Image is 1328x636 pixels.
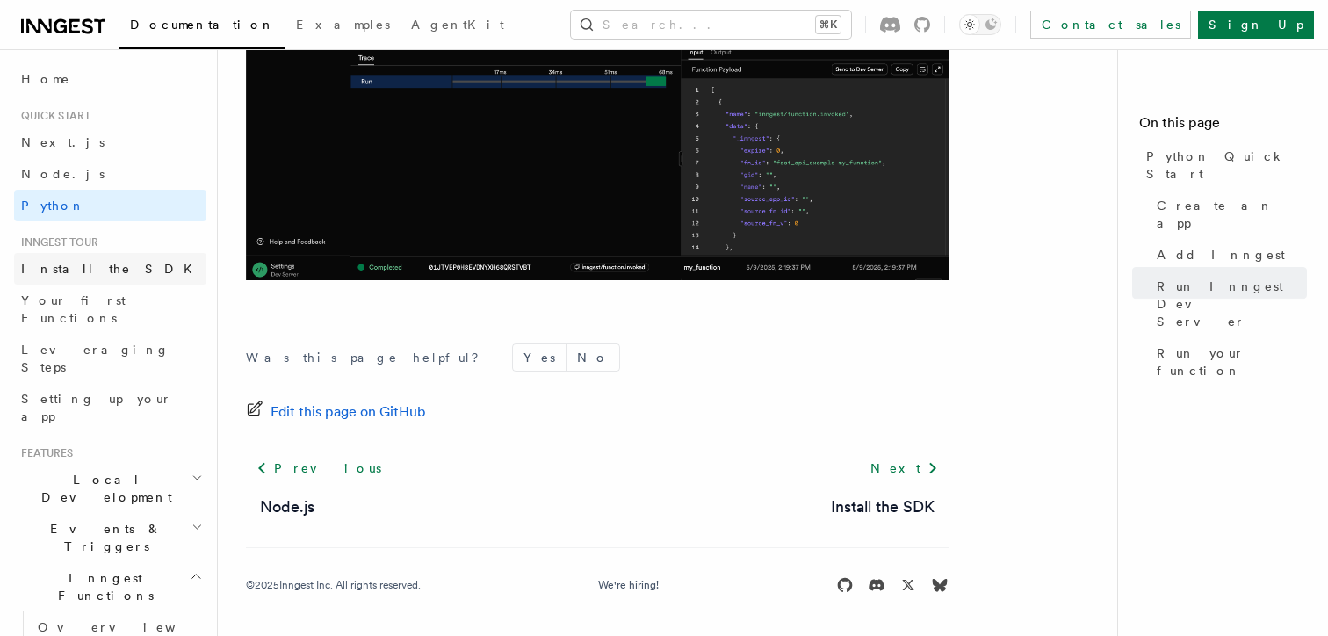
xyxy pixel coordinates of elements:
span: Run Inngest Dev Server [1157,278,1307,330]
a: Leveraging Steps [14,334,206,383]
a: Node.js [14,158,206,190]
a: Documentation [119,5,285,49]
a: Node.js [260,495,314,519]
span: Node.js [21,167,105,181]
a: Create an app [1150,190,1307,239]
button: Local Development [14,464,206,513]
button: No [567,344,619,371]
a: Edit this page on GitHub [246,400,426,424]
span: Python Quick Start [1146,148,1307,183]
span: Local Development [14,471,191,506]
span: Events & Triggers [14,520,191,555]
span: Leveraging Steps [21,343,170,374]
a: Setting up your app [14,383,206,432]
a: Add Inngest [1150,239,1307,271]
a: Python Quick Start [1139,141,1307,190]
span: Next.js [21,135,105,149]
a: Previous [246,452,391,484]
a: Run Inngest Dev Server [1150,271,1307,337]
p: Was this page helpful? [246,349,491,366]
span: Add Inngest [1157,246,1285,264]
a: Sign Up [1198,11,1314,39]
span: Overview [38,620,219,634]
span: Inngest tour [14,235,98,249]
a: Next.js [14,126,206,158]
a: Contact sales [1030,11,1191,39]
button: Toggle dark mode [959,14,1001,35]
span: Edit this page on GitHub [271,400,426,424]
kbd: ⌘K [816,16,841,33]
button: Search...⌘K [571,11,851,39]
span: Quick start [14,109,90,123]
div: © 2025 Inngest Inc. All rights reserved. [246,578,421,592]
h4: On this page [1139,112,1307,141]
a: Examples [285,5,401,47]
span: AgentKit [411,18,504,32]
a: Install the SDK [831,495,935,519]
span: Python [21,199,85,213]
button: Yes [513,344,566,371]
a: Next [860,452,949,484]
span: Inngest Functions [14,569,190,604]
a: AgentKit [401,5,515,47]
span: Examples [296,18,390,32]
span: Run your function [1157,344,1307,379]
span: Features [14,446,73,460]
a: Run your function [1150,337,1307,387]
span: Install the SDK [21,262,203,276]
span: Documentation [130,18,275,32]
span: Your first Functions [21,293,126,325]
a: Python [14,190,206,221]
a: Install the SDK [14,253,206,285]
span: Setting up your app [21,392,172,423]
a: Home [14,63,206,95]
span: Home [21,70,70,88]
button: Inngest Functions [14,562,206,611]
span: Create an app [1157,197,1307,232]
a: Your first Functions [14,285,206,334]
a: We're hiring! [598,578,659,592]
button: Events & Triggers [14,513,206,562]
